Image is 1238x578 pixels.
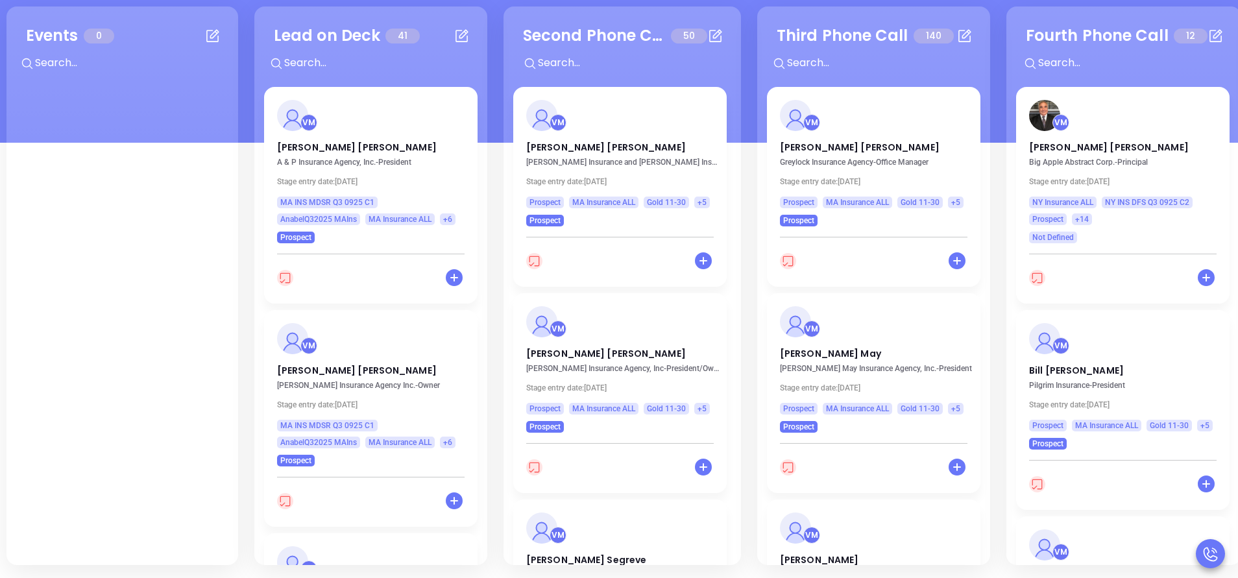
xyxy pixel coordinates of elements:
[300,114,317,131] div: Vicky Mendoza
[283,54,478,71] input: Search...
[780,141,967,147] p: [PERSON_NAME] [PERSON_NAME]
[16,16,228,87] div: Events0
[277,400,472,409] p: Tue 5/21/2024
[443,435,452,450] span: +6
[443,212,452,226] span: +6
[1016,87,1232,310] div: profileVicky Mendoza[PERSON_NAME] [PERSON_NAME] Big Apple Abstract Corp.-PrincipalStage entry dat...
[1037,54,1232,71] input: Search...
[780,158,975,167] p: Greylock Insurance Agency - Office Manager
[526,512,557,544] img: profile
[280,435,357,450] span: AnabelQ32025 MAIns
[280,212,357,226] span: AnabelQ32025 MAIns
[1150,418,1189,433] span: Gold 11-30
[951,402,960,416] span: +5
[780,177,975,186] p: Tue 5/21/2024
[698,402,707,416] span: +5
[1032,195,1093,210] span: NY Insurance ALL
[780,512,811,544] img: profile
[277,546,308,577] img: profile
[780,306,811,337] img: profile
[767,293,980,500] div: profileVicky Mendoza[PERSON_NAME] May [PERSON_NAME] May Insurance Agency, Inc.-PresidentStage ent...
[1029,158,1224,167] p: Big Apple Abstract Corp. - Principal
[1032,212,1063,226] span: Prospect
[280,453,311,468] span: Prospect
[914,29,954,43] span: 140
[780,383,975,392] p: Tue 5/21/2024
[277,141,465,147] p: [PERSON_NAME] [PERSON_NAME]
[300,337,317,354] div: Vicky Mendoza
[1016,310,1232,516] div: profileVicky MendozaBill [PERSON_NAME] Pilgrim Insurance-PresidentStage entry date:[DATE]Prospect...
[34,54,228,71] input: Search...
[783,195,814,210] span: Prospect
[767,87,980,226] a: profileVicky Mendoza[PERSON_NAME] [PERSON_NAME] Greylock Insurance Agency-Office ManagerStage ent...
[300,560,317,577] div: Vicky Mendoza
[1032,418,1063,433] span: Prospect
[550,320,566,337] div: Vicky Mendoza
[1029,100,1060,131] img: profile
[1029,141,1217,147] p: [PERSON_NAME] [PERSON_NAME]
[780,100,811,131] img: profile
[277,364,465,370] p: [PERSON_NAME] [PERSON_NAME]
[513,293,731,500] div: profileVicky Mendoza[PERSON_NAME] [PERSON_NAME] [PERSON_NAME] Insurance Agency, Inc-President/Own...
[780,347,967,354] p: [PERSON_NAME] May
[1029,381,1224,390] p: Pilgrim Insurance - President
[1075,418,1138,433] span: MA Insurance ALL
[572,195,635,210] span: MA Insurance ALL
[277,323,308,354] img: profile
[647,195,686,210] span: Gold 11-30
[786,54,980,71] input: Search...
[537,54,731,71] input: Search...
[767,87,980,293] div: profileVicky Mendoza[PERSON_NAME] [PERSON_NAME] Greylock Insurance Agency-Office ManagerStage ent...
[767,293,980,433] a: profileVicky Mendoza[PERSON_NAME] May [PERSON_NAME] May Insurance Agency, Inc.-PresidentStage ent...
[780,553,967,560] p: [PERSON_NAME] [DEMOGRAPHIC_DATA]
[1026,24,1169,47] div: Fourth Phone Call
[1029,364,1217,370] p: Bill [PERSON_NAME]
[513,293,727,433] a: profileVicky Mendoza[PERSON_NAME] [PERSON_NAME] [PERSON_NAME] Insurance Agency, Inc-President/Own...
[767,16,980,87] div: Third Phone Call140
[1052,114,1069,131] div: Vicky Mendoza
[280,195,374,210] span: MA INS MDSR Q3 0925 C1
[369,212,431,226] span: MA Insurance ALL
[526,177,721,186] p: Tue 5/21/2024
[526,100,557,131] img: profile
[1016,310,1230,450] a: profileVicky MendozaBill [PERSON_NAME] Pilgrim Insurance-PresidentStage entry date:[DATE]Prospect...
[529,420,561,434] span: Prospect
[1029,323,1060,354] img: profile
[550,114,566,131] div: Vicky Mendoza
[526,347,714,354] p: [PERSON_NAME] [PERSON_NAME]
[1052,544,1069,560] div: Vicky Mendoza
[526,141,714,147] p: [PERSON_NAME] [PERSON_NAME]
[529,213,561,228] span: Prospect
[1016,16,1232,87] div: Fourth Phone Call12
[783,402,814,416] span: Prospect
[274,24,380,47] div: Lead on Deck
[277,100,308,131] img: profile
[1174,29,1208,43] span: 12
[698,195,707,210] span: +5
[264,310,478,466] a: profileVicky Mendoza[PERSON_NAME] [PERSON_NAME] [PERSON_NAME] Insurance Agency Inc.-OwnerStage en...
[385,29,420,43] span: 41
[1075,212,1089,226] span: +14
[780,364,975,373] p: Walter J. May Insurance Agency, Inc. - President
[264,87,478,310] div: profileVicky Mendoza[PERSON_NAME] [PERSON_NAME] A & P Insurance Agency, Inc.-PresidentStage entry...
[1032,230,1074,245] span: Not Defined
[526,306,557,337] img: profile
[280,418,374,433] span: MA INS MDSR Q3 0925 C1
[277,158,472,167] p: A & P Insurance Agency, Inc. - President
[280,230,311,245] span: Prospect
[803,320,820,337] div: Vicky Mendoza
[529,402,561,416] span: Prospect
[513,87,727,226] a: profileVicky Mendoza[PERSON_NAME] [PERSON_NAME] [PERSON_NAME] Insurance and [PERSON_NAME] Insuran...
[777,24,908,47] div: Third Phone Call
[526,383,721,392] p: Tue 5/21/2024
[1016,87,1230,243] a: profileVicky Mendoza[PERSON_NAME] [PERSON_NAME] Big Apple Abstract Corp.-PrincipalStage entry dat...
[826,402,889,416] span: MA Insurance ALL
[264,87,478,243] a: profileVicky Mendoza[PERSON_NAME] [PERSON_NAME] A & P Insurance Agency, Inc.-PresidentStage entry...
[826,195,889,210] span: MA Insurance ALL
[803,527,820,544] div: Vicky Mendoza
[526,553,714,560] p: [PERSON_NAME] Segreve
[26,24,79,47] div: Events
[1029,400,1224,409] p: Tue 5/21/2024
[513,87,731,293] div: profileVicky Mendoza[PERSON_NAME] [PERSON_NAME] [PERSON_NAME] Insurance and [PERSON_NAME] Insuran...
[671,29,707,43] span: 50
